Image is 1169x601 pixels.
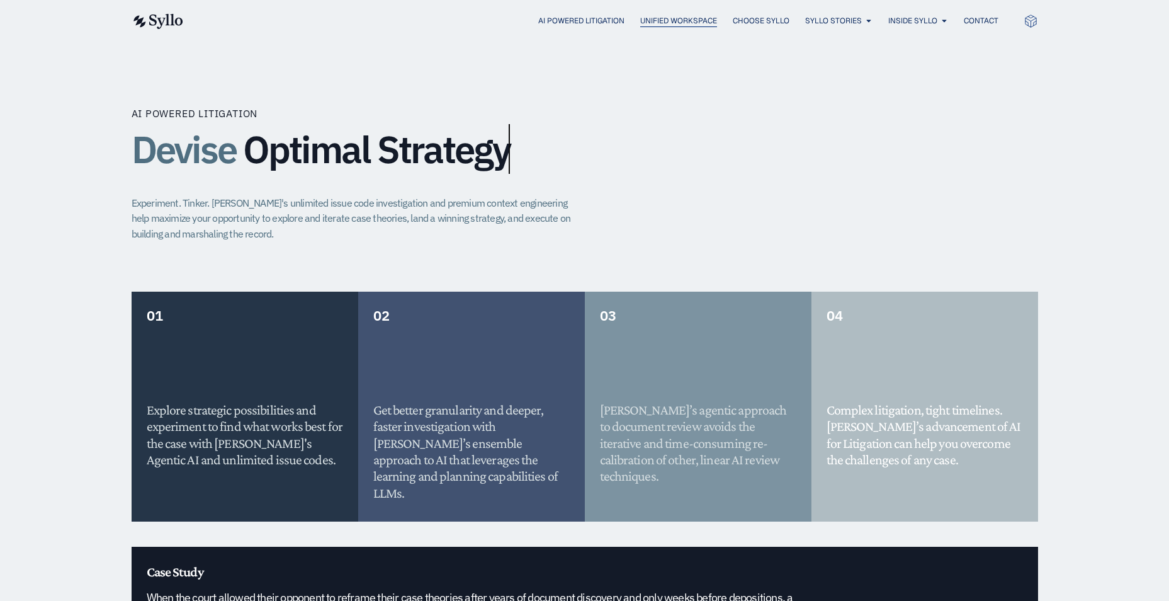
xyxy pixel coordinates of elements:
[147,564,203,580] span: Case Study
[640,15,717,26] a: Unified Workspace
[132,195,582,242] p: Experiment. Tinker. [PERSON_NAME]'s unlimited issue code investigation and premium context engine...
[805,15,862,26] a: Syllo Stories
[600,306,616,324] span: 03
[964,15,998,26] a: Contact
[827,306,843,324] span: 04
[733,15,789,26] a: Choose Syllo
[147,306,163,324] span: 01
[888,15,937,26] a: Inside Syllo
[243,129,510,170] span: Optimal Strategy
[827,402,1023,469] h5: Complex litigation, tight timelines. [PERSON_NAME]’s advancement of AI for Litigation can help yo...
[538,15,624,26] a: AI Powered Litigation
[208,15,998,27] div: Menu Toggle
[147,402,343,469] h5: Explore strategic possibilities and experiment to find what works best for the case with [PERSON_...
[132,14,183,29] img: syllo
[373,306,390,324] span: 02
[600,402,796,485] h5: [PERSON_NAME]’s agentic approach to document review avoids the iterative and time-consuming re-ca...
[208,15,998,27] nav: Menu
[132,106,258,121] p: AI Powered Litigation
[132,124,236,174] span: Devise
[373,402,570,501] h5: Get better granularity and deeper, faster investigation with [PERSON_NAME]’s ensemble approach to...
